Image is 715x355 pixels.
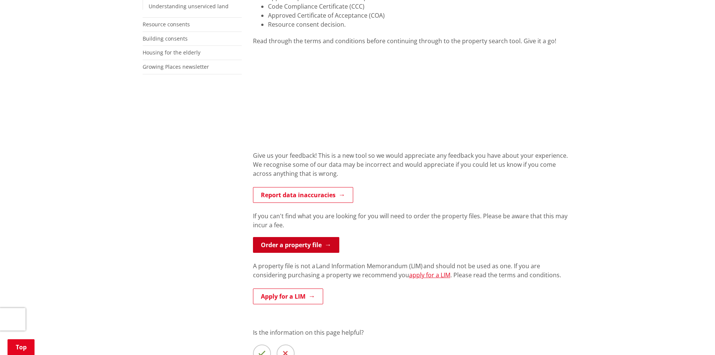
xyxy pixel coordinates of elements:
[143,21,190,28] a: Resource consents
[409,271,450,279] a: apply for a LIM
[8,339,35,355] a: Top
[253,328,573,337] p: Is the information on this page helpful?
[268,20,573,29] li: Resource consent decision.
[253,237,339,253] a: Order a property file
[143,49,200,56] a: Housing for the elderly
[149,3,229,10] a: Understanding unserviced land
[253,36,573,45] div: Read through the terms and conditions before continuing through to the property search tool. Give...
[268,11,573,20] li: Approved Certificate of Acceptance (COA)
[253,187,353,203] a: Report data inaccuracies
[680,323,707,350] iframe: Messenger Launcher
[253,211,573,230] p: If you can't find what you are looking for you will need to order the property files. Please be a...
[253,289,323,304] a: Apply for a LIM
[143,35,188,42] a: Building consents
[253,151,573,187] div: Give us your feedback! This is a new tool so we would appreciate any feedback you have about your...
[143,63,209,70] a: Growing Places newsletter
[253,261,573,289] div: A property file is not a Land Information Memorandum (LIM) and should not be used as one. If you ...
[268,2,573,11] li: Code Compliance Certificate (CCC)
